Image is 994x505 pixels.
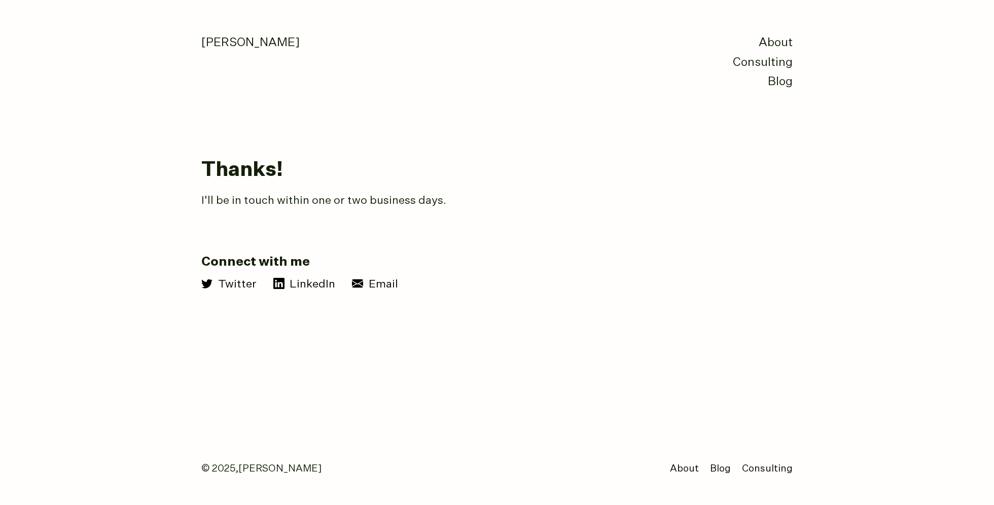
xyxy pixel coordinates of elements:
nav: primary [733,33,793,92]
a: About [670,464,699,474]
h1: Thanks! [201,159,793,182]
a: Email [352,279,398,290]
a: About [759,37,793,49]
span: Email [369,279,398,291]
a: Blog [768,76,793,88]
span: [PERSON_NAME] [238,464,322,474]
a: [PERSON_NAME] [201,37,300,49]
span: Twitter [218,279,257,291]
span: LinkedIn [290,279,335,291]
h3: Connect with me [201,254,658,271]
a: Blog [710,464,731,474]
a: LinkedIn [273,279,336,290]
a: Twitter [201,279,257,290]
div: © 2025, [201,460,322,477]
a: Consulting [742,464,793,474]
p: I'll be in touch within one or two business days. [201,193,582,209]
a: Consulting [733,57,793,68]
